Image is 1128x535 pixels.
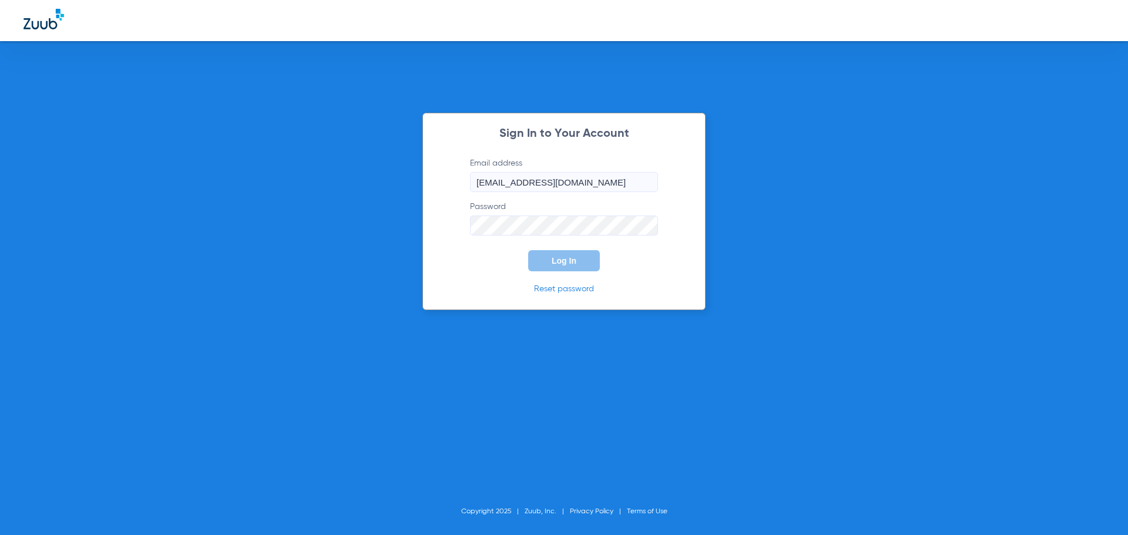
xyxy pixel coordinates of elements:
[470,201,658,235] label: Password
[452,128,676,140] h2: Sign In to Your Account
[525,506,570,517] li: Zuub, Inc.
[470,157,658,192] label: Email address
[627,508,667,515] a: Terms of Use
[570,508,613,515] a: Privacy Policy
[470,172,658,192] input: Email address
[470,216,658,235] input: Password
[534,285,594,293] a: Reset password
[528,250,600,271] button: Log In
[461,506,525,517] li: Copyright 2025
[23,9,64,29] img: Zuub Logo
[552,256,576,265] span: Log In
